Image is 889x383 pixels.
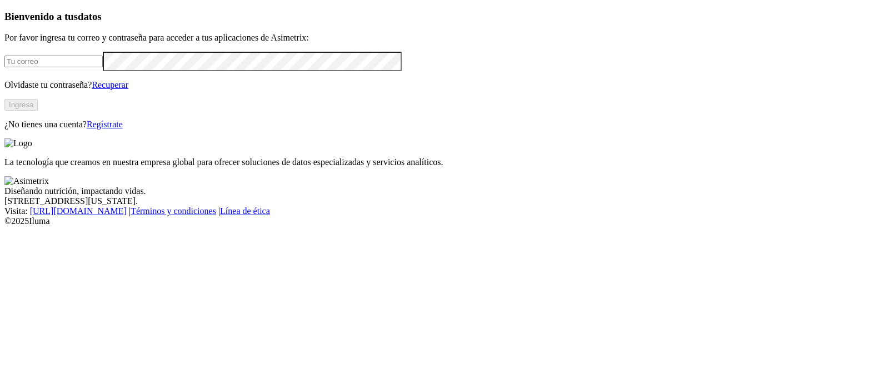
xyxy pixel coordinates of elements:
p: La tecnología que creamos en nuestra empresa global para ofrecer soluciones de datos especializad... [4,157,885,167]
span: datos [78,11,102,22]
div: Diseñando nutrición, impactando vidas. [4,186,885,196]
a: Regístrate [87,120,123,129]
a: Línea de ética [220,206,270,216]
p: Olvidaste tu contraseña? [4,80,885,90]
img: Logo [4,138,32,148]
div: [STREET_ADDRESS][US_STATE]. [4,196,885,206]
button: Ingresa [4,99,38,111]
p: ¿No tienes una cuenta? [4,120,885,130]
input: Tu correo [4,56,103,67]
a: Recuperar [92,80,128,89]
img: Asimetrix [4,176,49,186]
a: Términos y condiciones [131,206,216,216]
p: Por favor ingresa tu correo y contraseña para acceder a tus aplicaciones de Asimetrix: [4,33,885,43]
h3: Bienvenido a tus [4,11,885,23]
div: © 2025 Iluma [4,216,885,226]
div: Visita : | | [4,206,885,216]
a: [URL][DOMAIN_NAME] [30,206,127,216]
